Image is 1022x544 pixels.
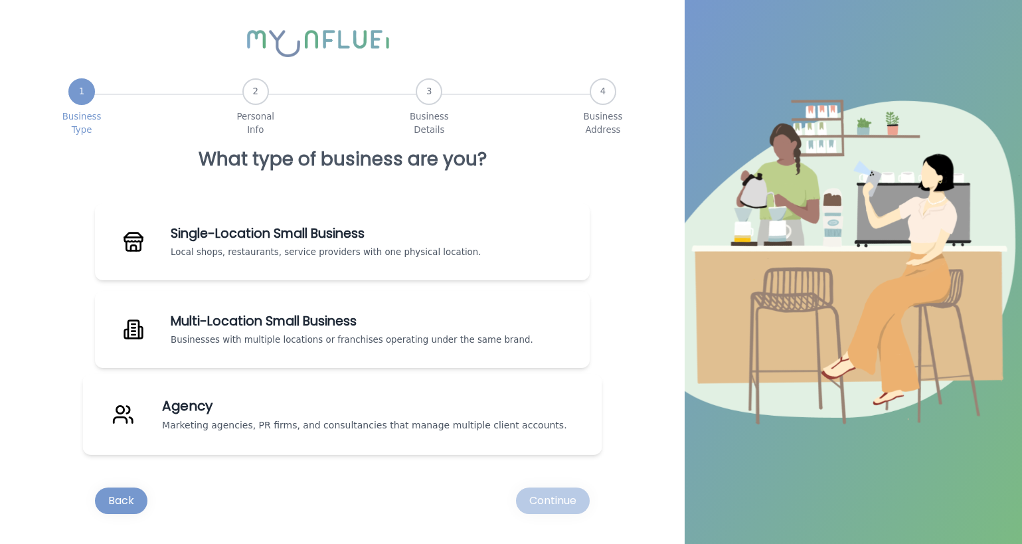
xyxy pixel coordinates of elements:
div: Continue [529,493,576,509]
div: Multi-Location Small BusinessBusinesses with multiple locations or franchises operating under the... [95,291,590,368]
p: Local shops, restaurants, service providers with one physical location. [171,246,481,259]
div: 1 [68,78,95,105]
span: Business Type [62,110,102,137]
h4: Single-Location Small Business [171,225,481,243]
button: Back [95,488,147,514]
span: Business Details [410,110,449,137]
div: Single-Location Small BusinessLocal shops, restaurants, service providers with one physical locat... [95,203,590,280]
span: Personal Info [236,110,274,137]
div: Back [108,493,134,509]
p: Marketing agencies, PR firms, and consultancies that manage multiple client accounts. [162,418,567,432]
img: My Influency [247,30,438,57]
h4: Agency [162,397,567,416]
p: Businesses with multiple locations or franchises operating under the same brand. [171,333,533,347]
div: AgencyMarketing agencies, PR firms, and consultancies that manage multiple client accounts. [82,374,602,455]
div: 4 [590,78,616,105]
div: 3 [416,78,442,105]
button: Continue [516,488,590,514]
h4: Multi-Location Small Business [171,312,533,331]
div: 2 [242,78,269,105]
h3: What type of business are you? [199,147,487,171]
span: Business Address [584,110,623,137]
